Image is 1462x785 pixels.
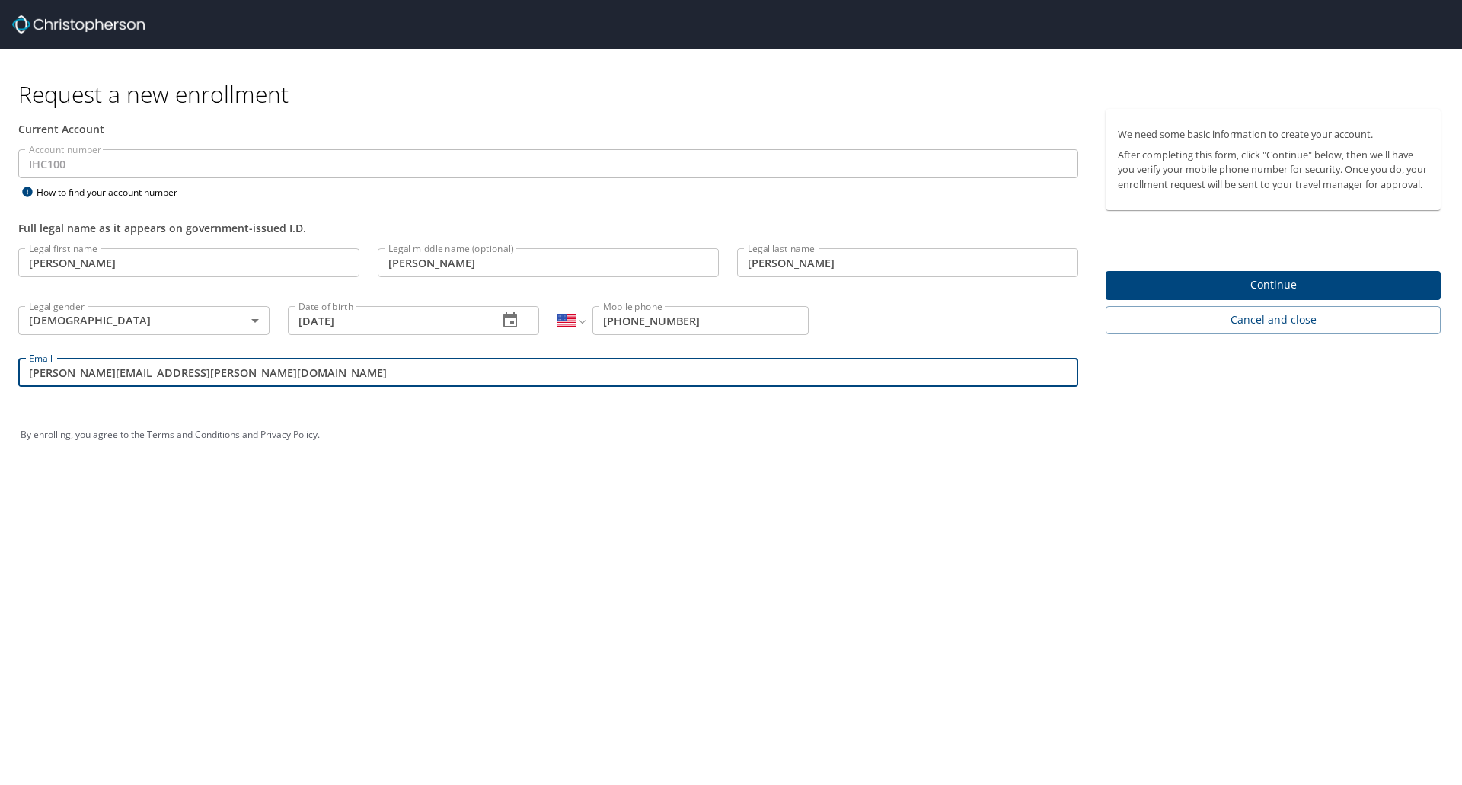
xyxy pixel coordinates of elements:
[18,306,270,335] div: [DEMOGRAPHIC_DATA]
[147,428,240,441] a: Terms and Conditions
[1118,127,1428,142] p: We need some basic information to create your account.
[1118,311,1428,330] span: Cancel and close
[12,15,145,34] img: cbt logo
[1106,306,1441,334] button: Cancel and close
[1118,148,1428,192] p: After completing this form, click "Continue" below, then we'll have you verify your mobile phone ...
[1106,271,1441,301] button: Continue
[18,79,1453,109] h1: Request a new enrollment
[1118,276,1428,295] span: Continue
[18,121,1078,137] div: Current Account
[592,306,809,335] input: Enter phone number
[18,183,209,202] div: How to find your account number
[288,306,486,335] input: MM/DD/YYYY
[18,220,1078,236] div: Full legal name as it appears on government-issued I.D.
[21,416,1441,454] div: By enrolling, you agree to the and .
[260,428,318,441] a: Privacy Policy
